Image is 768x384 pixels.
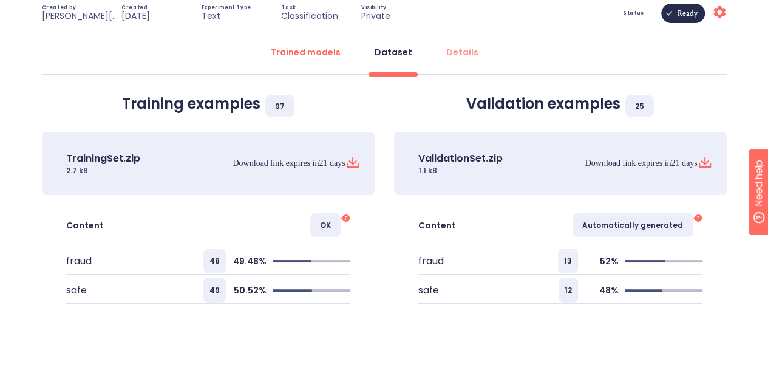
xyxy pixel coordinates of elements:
tspan: ? [696,215,699,222]
span: 52 % [600,254,619,269]
h3: Validation examples [394,95,727,112]
span: 48 % [599,283,619,298]
h3: Training examples [42,95,375,112]
span: Need help [29,3,75,18]
div: Details [446,46,478,58]
p: 2.7 kB [66,166,88,176]
span: Created [121,5,148,10]
span: 49.48 % [233,254,267,269]
span: Created by [42,5,76,10]
div: Dataset [375,46,412,58]
p: [DATE] [121,10,150,21]
p: ValidationSet.zip [418,151,503,166]
p: [PERSON_NAME][EMAIL_ADDRESS][PERSON_NAME][DOMAIN_NAME] [42,10,121,21]
span: 12 [559,278,578,303]
span: Automatically generated [573,213,693,237]
p: Private [361,10,390,21]
p: Download link expires in 21 days [233,158,345,169]
p: TrainingSet.zip [66,151,140,166]
p: Download link expires in 21 days [585,158,697,169]
span: Content [418,218,456,233]
span: 25 [625,95,654,117]
span: Visibility [361,5,387,10]
span: 48 [203,249,226,273]
p: Text [202,10,220,21]
tspan: ? [344,215,347,222]
span: Experiment Type [202,5,251,10]
div: Trained models [271,46,341,58]
span: 49 [203,278,226,303]
span: Status [623,11,644,16]
p: fraud [418,254,444,269]
span: Task [281,5,296,10]
span: 50.52 % [234,283,267,298]
p: Classification [281,10,338,21]
span: 97 [265,95,294,117]
span: 13 [558,249,578,273]
span: OK [310,213,341,237]
span: Content [66,218,104,233]
p: 1.1 kB [418,166,437,176]
p: safe [418,283,439,298]
p: fraud [66,254,92,269]
p: safe [66,283,87,298]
